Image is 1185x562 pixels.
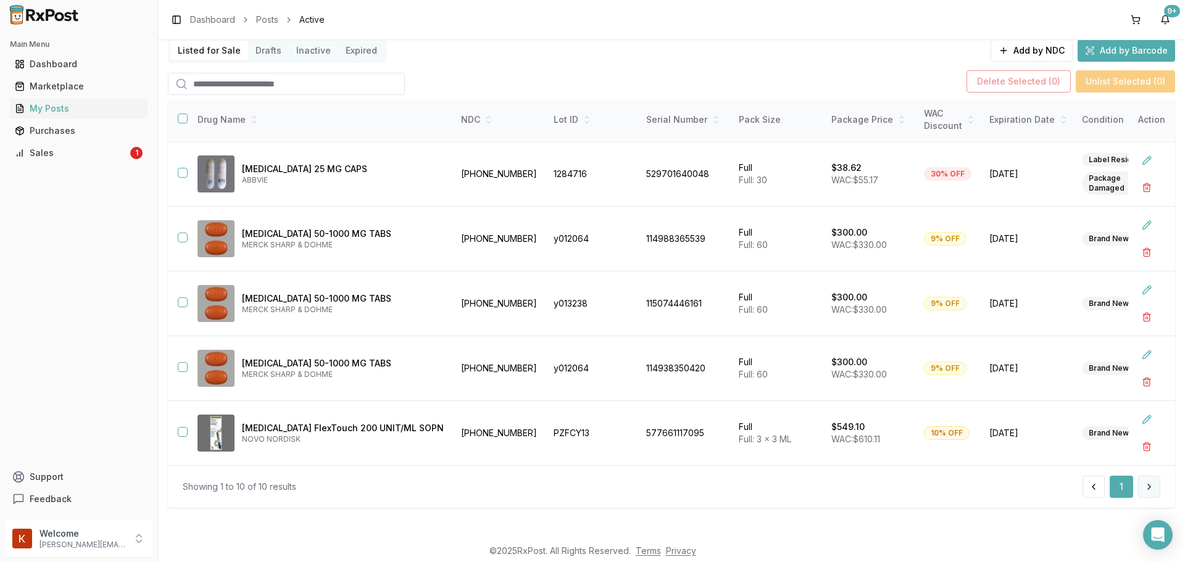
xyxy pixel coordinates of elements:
button: Edit [1136,344,1158,366]
th: Pack Size [731,100,824,140]
button: Inactive [289,41,338,60]
div: 9% OFF [924,232,967,246]
span: [DATE] [989,297,1067,310]
button: Purchases [5,121,152,141]
button: My Posts [5,99,152,118]
td: 115074446161 [639,271,731,336]
button: Delete [1136,306,1158,328]
button: 1 [1110,476,1133,498]
button: Edit [1136,408,1158,431]
p: MERCK SHARP & DOHME [242,240,444,250]
td: Full [731,401,824,466]
span: Feedback [30,493,72,505]
div: 9% OFF [924,362,967,375]
img: User avatar [12,529,32,548]
td: y012064 [546,207,639,271]
td: [PHONE_NUMBER] [454,142,546,207]
td: 1284716 [546,142,639,207]
td: Full [731,207,824,271]
div: Brand New [1082,297,1136,310]
a: Privacy [666,545,696,556]
p: ABBVIE [242,175,444,185]
nav: breadcrumb [190,14,325,26]
img: Tresiba FlexTouch 200 UNIT/ML SOPN [197,415,235,452]
img: Gengraf 25 MG CAPS [197,155,235,192]
div: Lot ID [554,114,631,126]
div: WAC Discount [924,107,975,132]
div: Marketplace [15,80,143,93]
span: Active [299,14,325,26]
td: 114988365539 [639,207,731,271]
p: Welcome [39,527,125,540]
span: [DATE] [989,427,1067,439]
div: My Posts [15,102,143,115]
span: WAC: $55.17 [831,175,878,185]
a: Purchases [10,120,148,142]
td: [PHONE_NUMBER] [454,207,546,271]
p: [PERSON_NAME][EMAIL_ADDRESS][DOMAIN_NAME] [39,540,125,550]
td: y013238 [546,271,639,336]
div: Serial Number [646,114,724,126]
button: Delete [1136,436,1158,458]
span: WAC: $330.00 [831,304,887,315]
button: Add by Barcode [1078,39,1175,62]
p: [MEDICAL_DATA] 50-1000 MG TABS [242,357,444,370]
td: y012064 [546,336,639,401]
img: Janumet 50-1000 MG TABS [197,220,235,257]
p: [MEDICAL_DATA] 50-1000 MG TABS [242,292,444,305]
span: WAC: $330.00 [831,369,887,379]
div: 30% OFF [924,167,971,181]
button: Delete [1136,176,1158,199]
td: Full [731,142,824,207]
td: [PHONE_NUMBER] [454,401,546,466]
a: Sales1 [10,142,148,164]
td: PZFCY13 [546,401,639,466]
a: Dashboard [10,53,148,75]
div: Showing 1 to 10 of 10 results [183,481,296,493]
button: Delete [1136,241,1158,263]
td: 114938350420 [639,336,731,401]
button: 9+ [1155,10,1175,30]
span: Full: 60 [739,369,768,379]
span: WAC: $610.11 [831,434,880,444]
button: Edit [1136,149,1158,171]
img: Janumet 50-1000 MG TABS [197,285,235,322]
img: RxPost Logo [5,5,84,25]
button: Edit [1136,279,1158,301]
a: My Posts [10,97,148,120]
div: 9% OFF [924,297,967,310]
p: $300.00 [831,226,867,239]
span: WAC: $330.00 [831,239,887,250]
a: Marketplace [10,75,148,97]
th: Action [1128,100,1175,140]
button: Expired [338,41,385,60]
td: [PHONE_NUMBER] [454,336,546,401]
span: Full: 3 x 3 ML [739,434,791,444]
span: [DATE] [989,168,1067,180]
button: Edit [1136,214,1158,236]
div: Package Damaged [1082,171,1160,195]
button: Delete [1136,371,1158,393]
th: Condition [1075,100,1167,140]
div: Package Price [831,114,909,126]
p: MERCK SHARP & DOHME [242,305,444,315]
p: $549.10 [831,421,865,433]
div: NDC [461,114,539,126]
div: Brand New [1082,426,1136,440]
button: Listed for Sale [170,41,248,60]
td: Full [731,336,824,401]
p: $38.62 [831,162,862,174]
a: Dashboard [190,14,235,26]
a: Posts [256,14,278,26]
td: 577661117095 [639,401,731,466]
p: [MEDICAL_DATA] FlexTouch 200 UNIT/ML SOPN [242,422,444,434]
span: [DATE] [989,233,1067,245]
button: Support [5,466,152,488]
div: Brand New [1082,362,1136,375]
a: Terms [636,545,661,556]
div: 1 [130,147,143,159]
td: [PHONE_NUMBER] [454,271,546,336]
button: Add by NDC [991,39,1073,62]
button: Marketplace [5,76,152,96]
div: Brand New [1082,232,1136,246]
